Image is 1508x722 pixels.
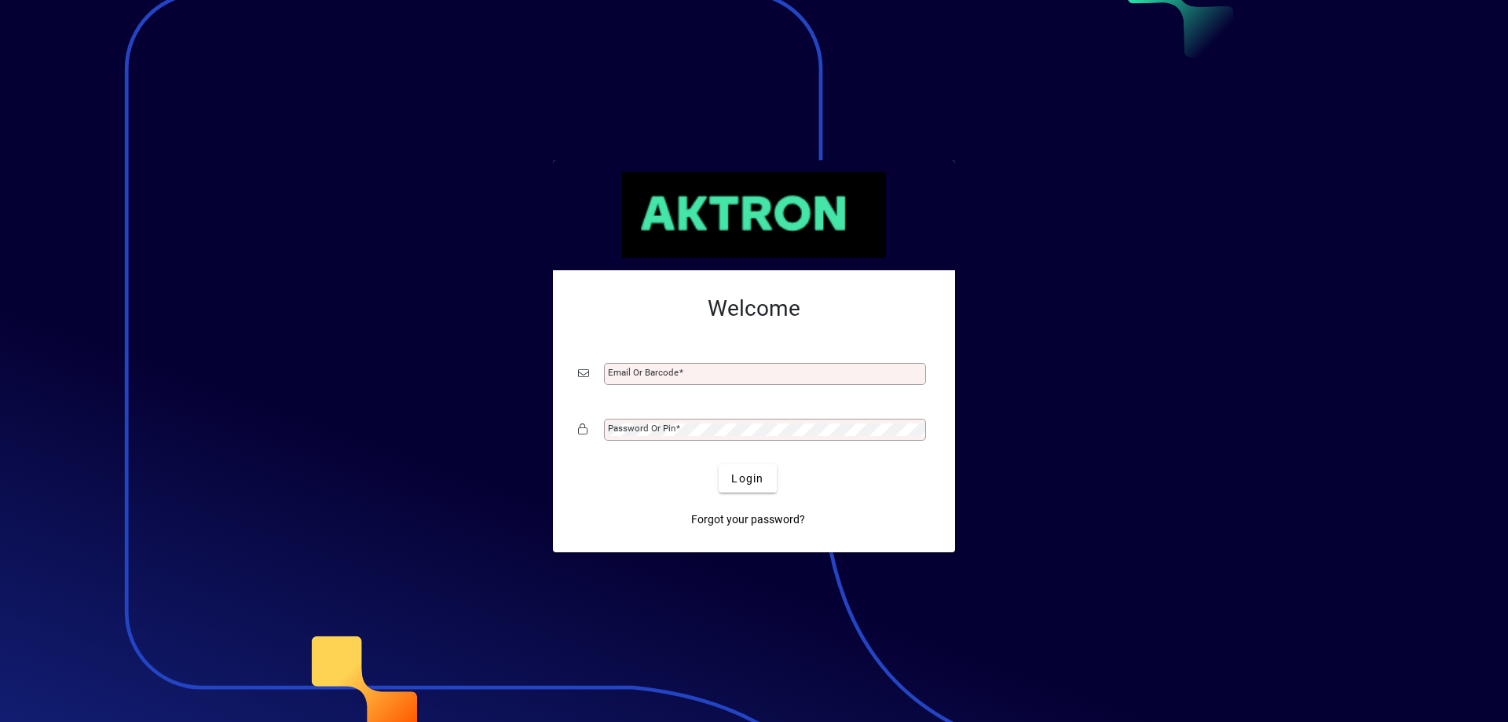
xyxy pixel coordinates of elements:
span: Login [731,471,763,487]
span: Forgot your password? [691,511,805,528]
mat-label: Password or Pin [608,423,675,434]
h2: Welcome [578,295,930,322]
button: Login [719,464,776,493]
mat-label: Email or Barcode [608,367,679,378]
a: Forgot your password? [685,505,811,533]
